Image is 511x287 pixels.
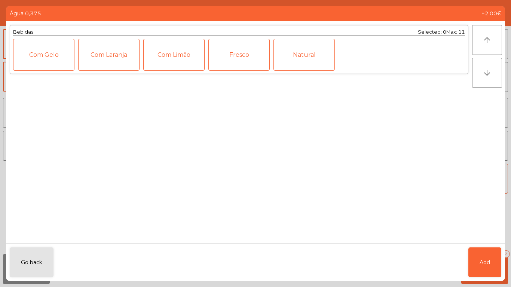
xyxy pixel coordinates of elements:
button: Go back [10,247,53,277]
div: Com Laranja [78,39,140,71]
i: arrow_upward [483,36,492,44]
span: Água 0,375 [10,10,41,18]
div: Fresco [208,39,270,71]
button: arrow_upward [472,25,502,55]
button: Add [468,247,501,277]
span: +2.00€ [481,10,501,18]
div: Natural [273,39,335,71]
div: Com Gelo [13,39,74,71]
span: Add [480,259,490,266]
span: Selected: 0 [418,29,446,35]
button: arrow_downward [472,58,502,88]
div: Bebidas [13,28,33,36]
i: arrow_downward [483,68,492,77]
span: Max: 11 [446,29,465,35]
div: Com Limão [143,39,205,71]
